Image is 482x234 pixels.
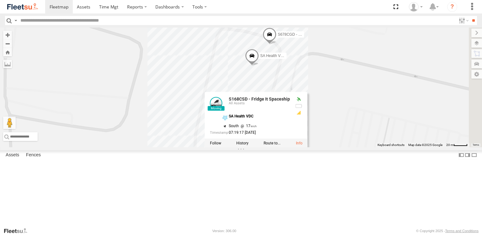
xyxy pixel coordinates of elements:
label: Dock Summary Table to the Left [458,150,464,159]
div: Date/time of location update [210,131,290,135]
img: fleetsu-logo-horizontal.svg [6,3,39,11]
a: S168CSD - Fridge It Spaceship [229,96,290,101]
div: All Assets [229,102,290,106]
label: Assets [3,151,22,159]
label: Route To Location [264,141,281,146]
label: Hide Summary Table [471,150,477,159]
i: ? [447,2,457,12]
span: Map data ©2025 Google [408,143,442,147]
div: GSM Signal = 3 [295,110,303,115]
label: Dock Summary Table to the Right [464,150,471,159]
label: Search Query [13,16,18,25]
span: 17 [239,124,257,128]
button: Drag Pegman onto the map to open Street View [3,117,16,129]
span: South [229,124,239,128]
a: View Asset Details [296,141,303,146]
div: Valid GPS Fix [295,97,303,102]
label: Search Filter Options [456,16,470,25]
span: S678CGD - Fridge It Sprinter [278,33,326,37]
button: Zoom out [3,39,12,48]
label: Realtime tracking of Asset [210,141,221,146]
a: Visit our Website [3,228,32,234]
div: SA Health VDC [407,2,425,12]
div: © Copyright 2025 - [416,229,479,233]
div: Version: 306.00 [212,229,236,233]
a: Terms [473,144,479,146]
div: SA Health VDC [229,114,290,118]
label: Fences [23,151,44,159]
a: Terms and Conditions [445,229,479,233]
a: View Asset Details [210,97,222,109]
div: No battery health information received from this device. [295,104,303,109]
button: Keyboard shortcuts [378,143,404,147]
label: Measure [3,60,12,68]
button: Map scale: 20 m per 41 pixels [444,143,469,147]
button: Zoom Home [3,48,12,56]
label: View Asset History [236,141,249,146]
span: SA Health VDC [260,54,286,58]
button: Zoom in [3,31,12,39]
span: 20 m [446,143,453,147]
label: Map Settings [471,70,482,79]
